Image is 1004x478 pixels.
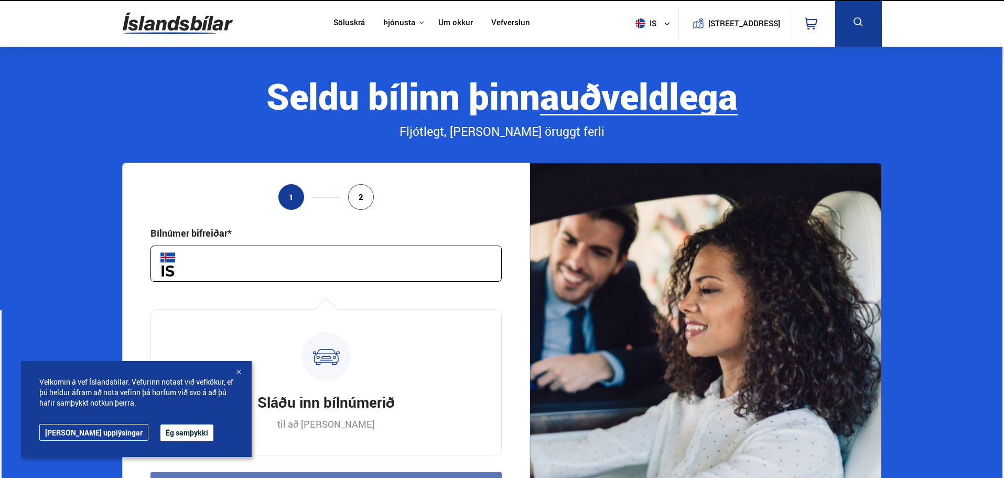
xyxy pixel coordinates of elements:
[540,71,738,120] b: auðveldlega
[39,424,148,441] a: [PERSON_NAME] upplýsingar
[712,19,776,28] button: [STREET_ADDRESS]
[160,424,213,441] button: Ég samþykki
[491,18,530,29] a: Vefverslun
[631,18,657,28] span: is
[122,123,881,141] div: Fljótlegt, [PERSON_NAME] öruggt ferli
[635,18,645,28] img: svg+xml;base64,PHN2ZyB4bWxucz0iaHR0cDovL3d3dy53My5vcmcvMjAwMC9zdmciIHdpZHRoPSI1MTIiIGhlaWdodD0iNT...
[359,193,363,201] span: 2
[277,418,375,430] p: til að [PERSON_NAME]
[383,18,415,28] button: Þjónusta
[257,392,395,412] h3: Sláðu inn bílnúmerið
[123,6,233,40] img: G0Ugv5HjCgRt.svg
[438,18,473,29] a: Um okkur
[333,18,365,29] a: Söluskrá
[150,227,232,239] div: Bílnúmer bifreiðar*
[631,8,678,39] button: is
[39,377,233,408] span: Velkomin á vef Íslandsbílar. Vefurinn notast við vefkökur, ef þú heldur áfram að nota vefinn þá h...
[684,8,786,38] a: [STREET_ADDRESS]
[122,76,881,115] div: Seldu bílinn þinn
[289,193,294,201] span: 1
